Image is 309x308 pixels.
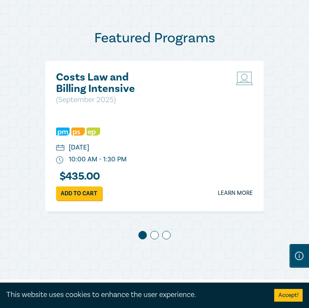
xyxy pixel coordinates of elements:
[45,30,264,47] h2: Featured Programs
[56,94,147,105] p: ( September 2025 )
[56,128,70,136] img: Practice Management & Business Skills
[87,128,100,136] img: Ethics & Professional Responsibility
[71,128,85,136] img: Professional Skills
[56,144,65,152] img: calendar
[6,289,261,300] div: This website uses cookies to enhance the user experience.
[218,189,253,197] a: Learn more
[69,143,89,153] div: [DATE]
[56,171,100,182] h3: $ 435.00
[56,186,102,200] a: Add to cart
[56,72,147,94] a: Costs Law and Billing Intensive
[69,155,126,164] div: 10:00 AM - 1:30 PM
[274,289,303,302] button: Accept cookies
[236,72,253,85] img: Live Stream
[295,252,303,260] img: Information Icon
[56,156,64,164] img: watch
